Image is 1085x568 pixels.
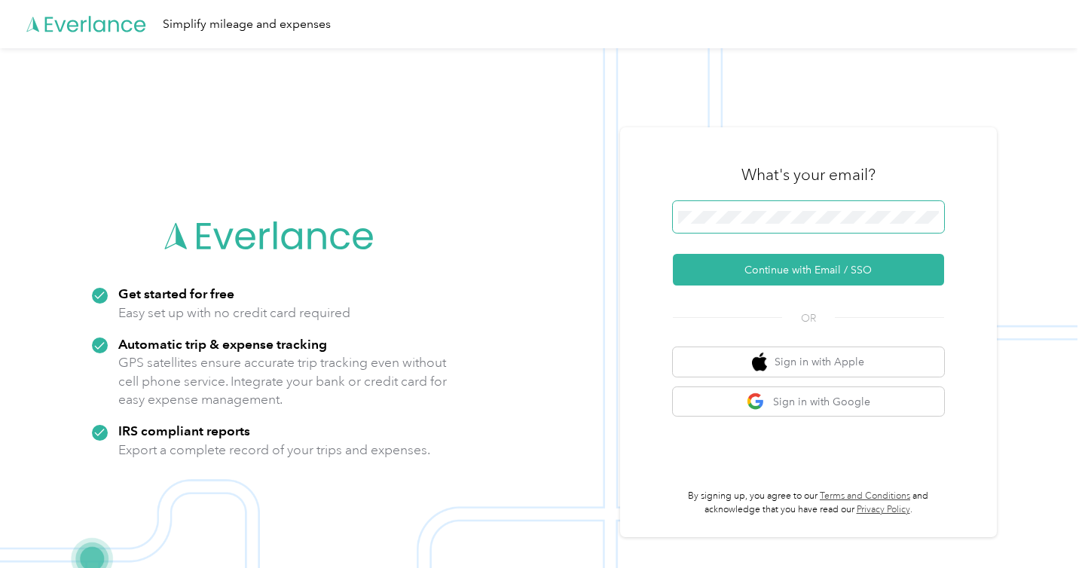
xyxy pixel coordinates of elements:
[782,310,835,326] span: OR
[820,490,910,502] a: Terms and Conditions
[118,286,234,301] strong: Get started for free
[673,347,944,377] button: apple logoSign in with Apple
[118,336,327,352] strong: Automatic trip & expense tracking
[673,254,944,286] button: Continue with Email / SSO
[673,490,944,516] p: By signing up, you agree to our and acknowledge that you have read our .
[118,441,430,460] p: Export a complete record of your trips and expenses.
[163,15,331,34] div: Simplify mileage and expenses
[857,504,910,515] a: Privacy Policy
[673,387,944,417] button: google logoSign in with Google
[752,353,767,371] img: apple logo
[118,423,250,438] strong: IRS compliant reports
[118,304,350,322] p: Easy set up with no credit card required
[747,392,766,411] img: google logo
[118,353,448,409] p: GPS satellites ensure accurate trip tracking even without cell phone service. Integrate your bank...
[741,164,876,185] h3: What's your email?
